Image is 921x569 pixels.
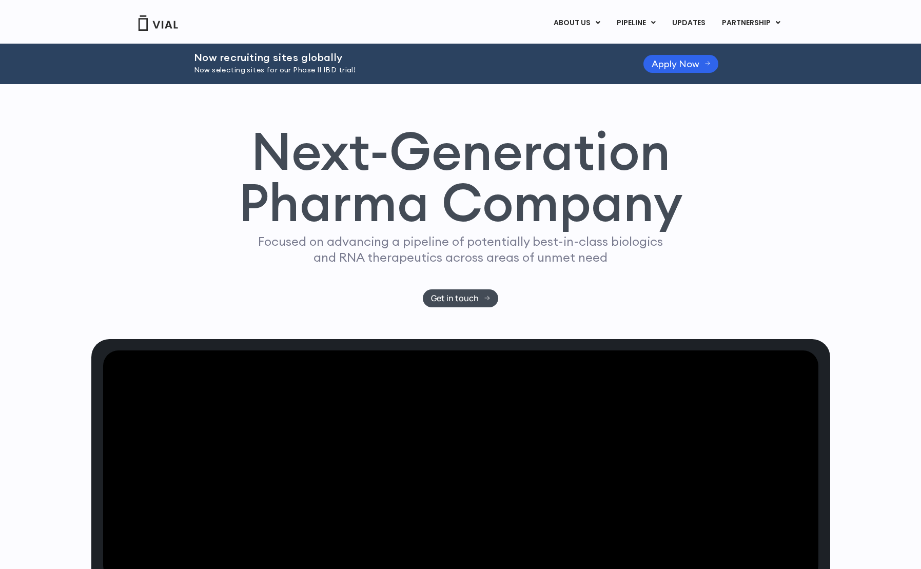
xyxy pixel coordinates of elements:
[254,233,668,265] p: Focused on advancing a pipeline of potentially best-in-class biologics and RNA therapeutics acros...
[545,14,608,32] a: ABOUT USMenu Toggle
[431,295,479,302] span: Get in touch
[194,65,618,76] p: Now selecting sites for our Phase II IBD trial!
[138,15,179,31] img: Vial Logo
[194,52,618,63] h2: Now recruiting sites globally
[643,55,719,73] a: Apply Now
[652,60,699,68] span: Apply Now
[664,14,713,32] a: UPDATES
[423,289,498,307] a: Get in touch
[239,125,683,229] h1: Next-Generation Pharma Company
[714,14,789,32] a: PARTNERSHIPMenu Toggle
[609,14,663,32] a: PIPELINEMenu Toggle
